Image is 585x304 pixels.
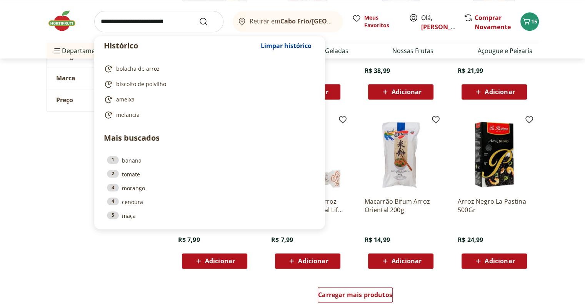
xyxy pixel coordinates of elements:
button: Marca [47,67,162,89]
button: Limpar histórico [257,37,315,55]
a: Meus Favoritos [352,14,400,29]
button: Adicionar [462,84,527,100]
span: Adicionar [392,258,422,264]
a: 1banana [107,156,312,164]
input: search [94,11,223,32]
a: biscoito de polvilho [104,80,312,89]
a: 3morango [107,184,312,192]
button: Preço [47,89,162,111]
a: ameixa [104,95,312,104]
a: Macarrão Bifum Arroz Oriental 200g [364,197,437,214]
span: R$ 7,99 [271,236,293,244]
button: Adicionar [182,253,247,269]
div: 1 [107,156,119,164]
span: R$ 24,99 [458,236,483,244]
button: Adicionar [368,253,433,269]
img: Arroz Negro La Pastina 500Gr [458,118,531,191]
span: melancia [116,111,140,119]
div: 2 [107,170,119,178]
button: Adicionar [462,253,527,269]
span: R$ 21,99 [458,66,483,75]
span: biscoito de polvilho [116,80,166,88]
b: Cabo Frio/[GEOGRAPHIC_DATA] [280,17,375,25]
span: Limpar histórico [261,43,312,49]
span: R$ 38,99 [364,66,390,75]
span: Marca [56,74,75,82]
div: 4 [107,198,119,205]
span: ameixa [116,96,135,103]
a: Comprar Novamente [475,13,511,31]
span: Adicionar [392,89,422,95]
span: Carregar mais produtos [318,292,392,298]
div: 3 [107,184,119,191]
span: Meus Favoritos [364,14,400,29]
button: Menu [53,42,62,60]
span: Retirar em [250,18,335,25]
a: melancia [104,110,312,120]
span: Adicionar [205,258,235,264]
a: 5maça [107,211,312,220]
a: 4cenoura [107,198,312,206]
img: Hortifruti [47,9,85,32]
span: Departamentos [53,42,108,60]
span: Adicionar [485,258,515,264]
button: Carrinho [520,12,539,31]
span: Preço [56,96,73,104]
a: Arroz Negro La Pastina 500Gr [458,197,531,214]
span: Adicionar [485,89,515,95]
button: Retirar emCabo Frio/[GEOGRAPHIC_DATA] [233,11,343,32]
a: bolacha de arroz [104,64,312,73]
span: Olá, [421,13,455,32]
span: R$ 14,99 [364,236,390,244]
span: bolacha de arroz [116,65,160,73]
a: Açougue e Peixaria [477,46,532,55]
button: Adicionar [275,253,340,269]
a: 2tomate [107,170,312,178]
p: Histórico [104,40,257,51]
button: Adicionar [368,84,433,100]
span: 15 [531,18,537,25]
p: Mais buscados [104,132,315,144]
span: R$ 7,99 [178,236,200,244]
button: Submit Search [199,17,217,26]
div: 5 [107,211,119,219]
img: Macarrão Bifum Arroz Oriental 200g [364,118,437,191]
span: Adicionar [298,258,328,264]
a: Nossas Frutas [392,46,433,55]
a: [PERSON_NAME] [421,23,471,31]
